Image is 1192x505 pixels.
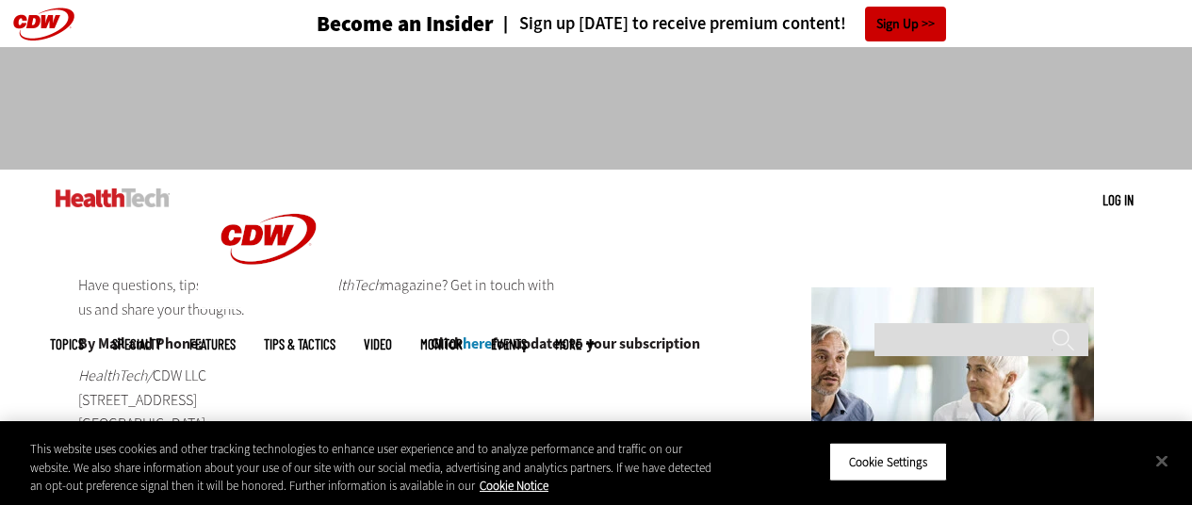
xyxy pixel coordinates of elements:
[1102,190,1134,210] div: User menu
[494,15,846,33] a: Sign up [DATE] to receive premium content!
[56,188,170,207] img: Home
[50,337,84,351] span: Topics
[491,337,527,351] a: Events
[420,337,463,351] a: MonITor
[1102,191,1134,208] a: Log in
[78,364,310,460] p: CDW LLC [STREET_ADDRESS] [GEOGRAPHIC_DATA] [PHONE_NUMBER]
[112,337,161,351] span: Specialty
[364,337,392,351] a: Video
[198,294,339,314] a: CDW
[189,337,236,351] a: Features
[246,13,494,35] a: Become an Insider
[253,66,939,151] iframe: advertisement
[811,287,1094,499] img: incident response team discusses around a table
[78,366,153,385] em: HealthTech/
[1141,440,1183,481] button: Close
[317,13,494,35] h3: Become an Insider
[198,170,339,309] img: Home
[829,442,947,481] button: Cookie Settings
[30,440,715,496] div: This website uses cookies and other tracking technologies to enhance user experience and to analy...
[865,7,946,41] a: Sign Up
[555,337,595,351] span: More
[264,337,335,351] a: Tips & Tactics
[480,478,548,494] a: More information about your privacy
